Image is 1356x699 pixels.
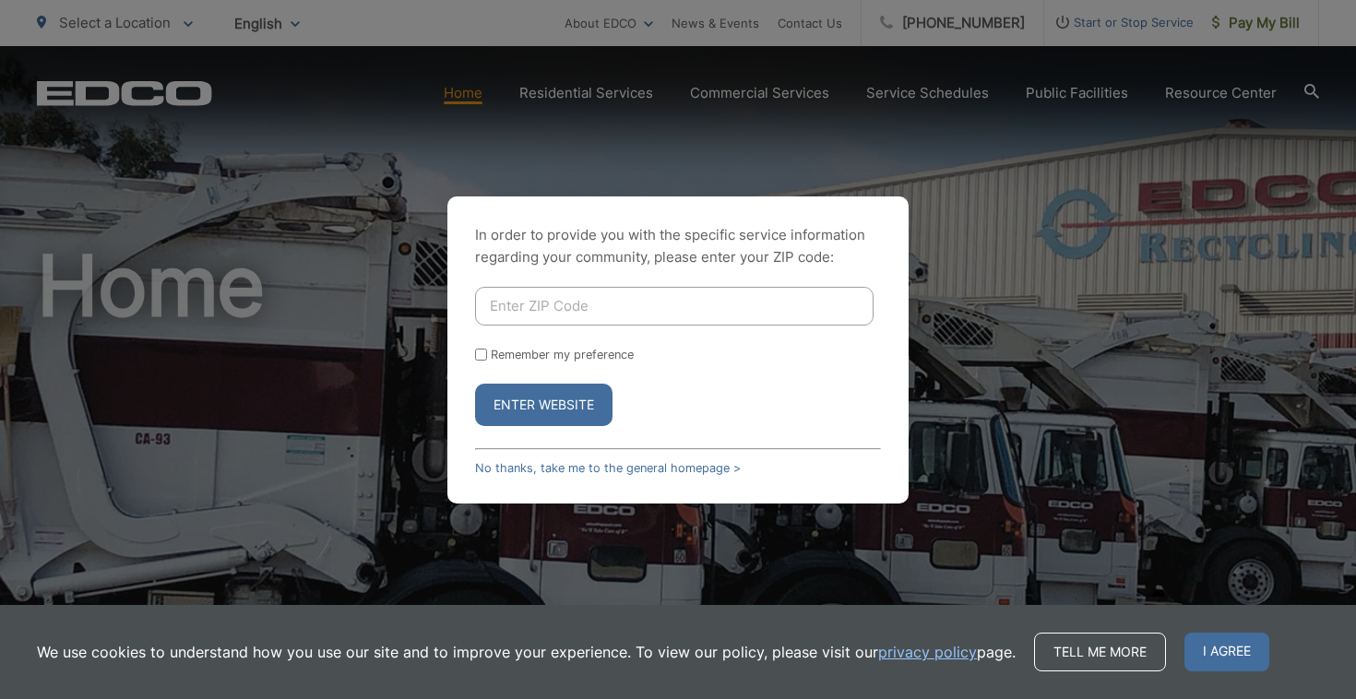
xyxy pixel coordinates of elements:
input: Enter ZIP Code [475,287,874,326]
a: No thanks, take me to the general homepage > [475,461,741,475]
a: Tell me more [1034,633,1166,671]
span: I agree [1184,633,1269,671]
button: Enter Website [475,384,613,426]
p: In order to provide you with the specific service information regarding your community, please en... [475,224,881,268]
label: Remember my preference [491,348,634,361]
a: privacy policy [878,641,977,663]
p: We use cookies to understand how you use our site and to improve your experience. To view our pol... [37,641,1016,663]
